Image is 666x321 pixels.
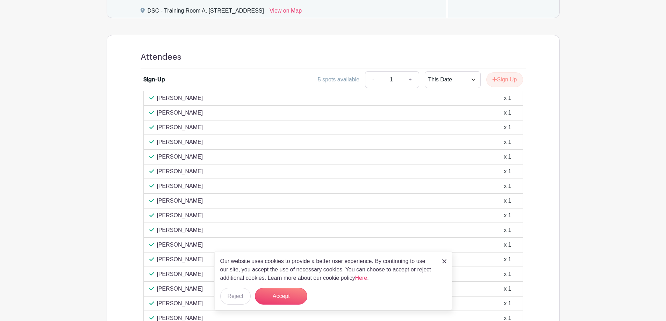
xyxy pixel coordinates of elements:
div: x 1 [504,241,511,249]
p: [PERSON_NAME] [157,211,203,220]
p: [PERSON_NAME] [157,241,203,249]
div: x 1 [504,167,511,176]
p: [PERSON_NAME] [157,197,203,205]
img: close_button-5f87c8562297e5c2d7936805f587ecaba9071eb48480494691a3f1689db116b3.svg [442,259,446,263]
a: + [401,71,419,88]
a: - [365,71,381,88]
div: x 1 [504,299,511,308]
p: [PERSON_NAME] [157,182,203,190]
p: Our website uses cookies to provide a better user experience. By continuing to use our site, you ... [220,257,435,282]
div: x 1 [504,197,511,205]
div: 5 spots available [318,75,359,84]
p: [PERSON_NAME] [157,109,203,117]
div: x 1 [504,255,511,264]
a: View on Map [270,7,302,18]
button: Sign Up [486,72,523,87]
p: [PERSON_NAME] [157,123,203,132]
p: [PERSON_NAME] [157,94,203,102]
p: [PERSON_NAME] [157,153,203,161]
button: Reject [220,288,251,305]
p: [PERSON_NAME] [157,226,203,234]
div: x 1 [504,94,511,102]
p: [PERSON_NAME] [157,255,203,264]
p: [PERSON_NAME] [157,270,203,278]
div: x 1 [504,270,511,278]
p: [PERSON_NAME] [157,299,203,308]
div: x 1 [504,153,511,161]
div: x 1 [504,285,511,293]
a: Here [355,275,367,281]
button: Accept [255,288,307,305]
div: x 1 [504,123,511,132]
div: DSC - Training Room A, [STREET_ADDRESS] [148,7,264,18]
p: [PERSON_NAME] [157,138,203,146]
div: x 1 [504,226,511,234]
div: x 1 [504,109,511,117]
div: x 1 [504,182,511,190]
div: x 1 [504,138,511,146]
p: [PERSON_NAME] [157,285,203,293]
div: x 1 [504,211,511,220]
p: [PERSON_NAME] [157,167,203,176]
div: Sign-Up [143,75,165,84]
h4: Attendees [141,52,181,62]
